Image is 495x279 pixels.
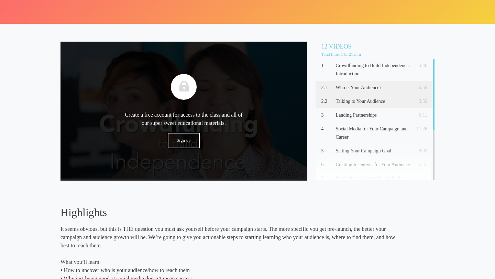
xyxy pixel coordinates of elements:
[60,205,397,219] h3: Highlights
[321,62,333,70] p: 1
[413,125,427,133] p: 11:26
[321,111,333,119] p: 3
[336,147,410,155] p: Setting Your Campaign Goal
[321,51,434,57] p: Total time: 1 hr 21 min
[336,125,410,141] p: Social Media for Your Campaign and Career
[321,84,333,92] p: 2.1
[168,133,200,148] a: Sign up
[321,97,333,106] p: 2.2
[321,147,333,155] p: 5
[413,161,427,169] p: 6:55
[321,42,434,51] h5: 12 Videos
[336,84,410,92] p: Who is Your Audience?
[413,97,427,106] p: 5:59
[336,97,410,106] p: Talking to Your Audience
[413,84,427,92] p: 6:59
[413,174,427,183] p: 4:44
[336,161,410,169] p: Creating Incentives for Your Audience
[321,174,333,183] p: 7
[336,111,410,119] p: Landing Partnerships
[321,161,333,169] p: 6
[321,125,333,133] p: 4
[336,62,410,78] p: Crowdfunding to Build Independence: Introduction
[413,147,427,155] p: 6:03
[60,259,101,265] span: What you’ll learn:
[413,62,427,70] p: 4:46
[122,111,245,127] p: Create a free account for access to the class and all of our super sweet educational materials.
[60,225,397,250] p: It seems obvious, but this is THE question you must ask yourself before your campaign starts. The...
[336,174,410,191] p: Don’t Make Another Boring Pitch Video.
[413,111,427,119] p: 6:11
